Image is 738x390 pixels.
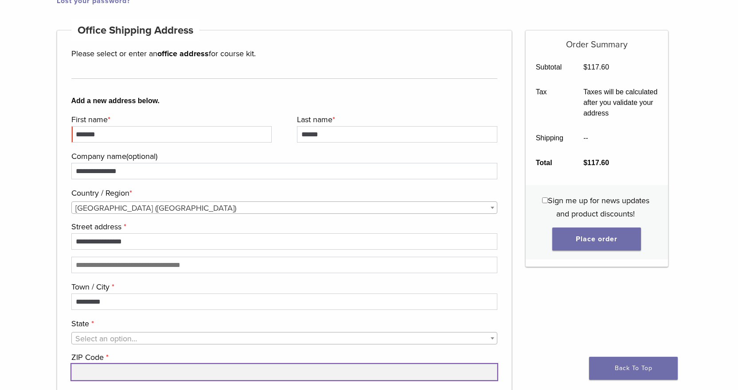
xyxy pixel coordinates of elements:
bdi: 117.60 [583,63,609,71]
strong: office address [157,49,209,58]
label: State [71,317,496,330]
label: ZIP Code [71,351,496,364]
span: Select an option… [75,334,137,344]
span: United States (US) [72,202,497,214]
a: Back To Top [589,357,678,380]
label: Company name [71,150,496,163]
h5: Order Summary [526,31,668,50]
td: Taxes will be calculated after you validate your address [574,80,668,126]
span: State [71,332,498,344]
span: $ [583,159,587,166]
p: Please select or enter an for course kit. [71,47,498,60]
th: Subtotal [526,55,574,80]
th: Tax [526,80,574,126]
span: -- [583,134,588,142]
label: Country / Region [71,186,496,200]
button: Place order [552,228,641,251]
label: Last name [297,113,495,126]
input: Sign me up for news updates and product discounts! [542,197,548,203]
th: Shipping [526,126,574,151]
bdi: 117.60 [583,159,609,166]
h4: Office Shipping Address [71,20,200,41]
label: Street address [71,220,496,233]
label: Town / City [71,280,496,293]
label: First name [71,113,269,126]
th: Total [526,151,574,175]
span: $ [583,63,587,71]
span: Country / Region [71,201,498,214]
span: (optional) [126,151,157,161]
b: Add a new address below. [71,96,498,106]
span: Sign me up for news updates and product discounts! [548,196,649,219]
